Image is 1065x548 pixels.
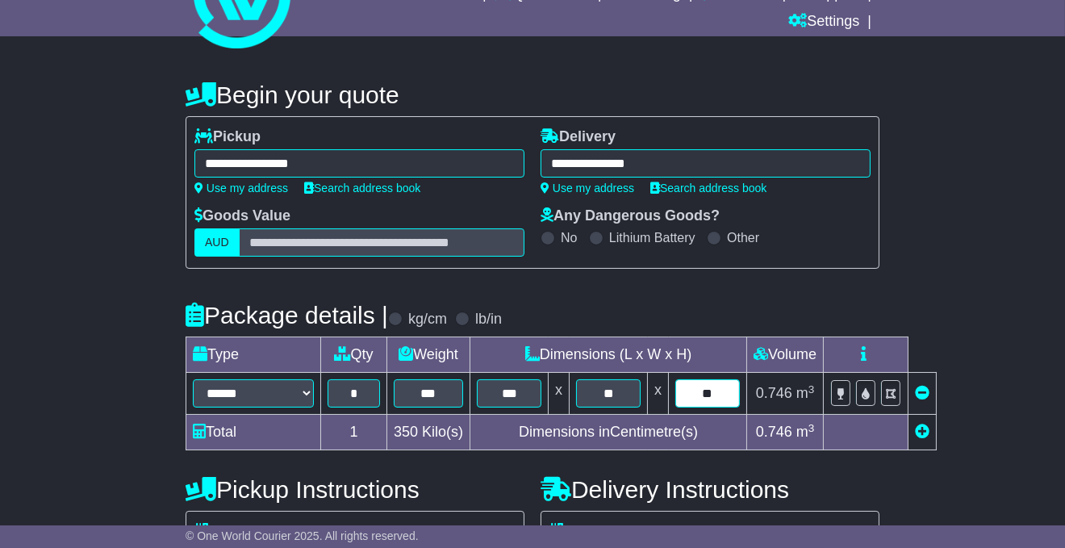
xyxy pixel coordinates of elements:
td: Total [186,415,321,450]
span: m [796,385,815,401]
sup: 3 [808,422,815,434]
a: Use my address [541,182,634,195]
label: Lithium Battery [609,230,695,245]
a: Search address book [304,182,420,195]
h4: Delivery Instructions [541,476,879,503]
td: Kilo(s) [387,415,470,450]
span: 350 [394,424,418,440]
label: Delivery [541,128,616,146]
label: AUD [194,228,240,257]
sup: 3 [808,383,815,395]
h4: Package details | [186,302,388,328]
a: Remove this item [915,385,929,401]
td: Weight [387,337,470,373]
label: Address Type [549,523,663,541]
td: Dimensions in Centimetre(s) [470,415,747,450]
a: Search address book [650,182,766,195]
a: Settings [788,9,859,36]
a: Use my address [194,182,288,195]
span: 0.746 [756,424,792,440]
td: Type [186,337,321,373]
h4: Pickup Instructions [186,476,524,503]
label: Any Dangerous Goods? [541,207,720,225]
label: lb/in [475,311,502,328]
td: x [648,373,669,415]
span: 0.746 [756,385,792,401]
td: Qty [321,337,387,373]
label: Address Type [194,523,308,541]
label: Pickup [194,128,261,146]
label: Goods Value [194,207,290,225]
td: x [549,373,570,415]
td: Dimensions (L x W x H) [470,337,747,373]
td: 1 [321,415,387,450]
label: kg/cm [408,311,447,328]
h4: Begin your quote [186,82,879,108]
label: No [561,230,577,245]
span: m [796,424,815,440]
span: © One World Courier 2025. All rights reserved. [186,529,419,542]
td: Volume [747,337,824,373]
label: Other [727,230,759,245]
a: Add new item [915,424,929,440]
